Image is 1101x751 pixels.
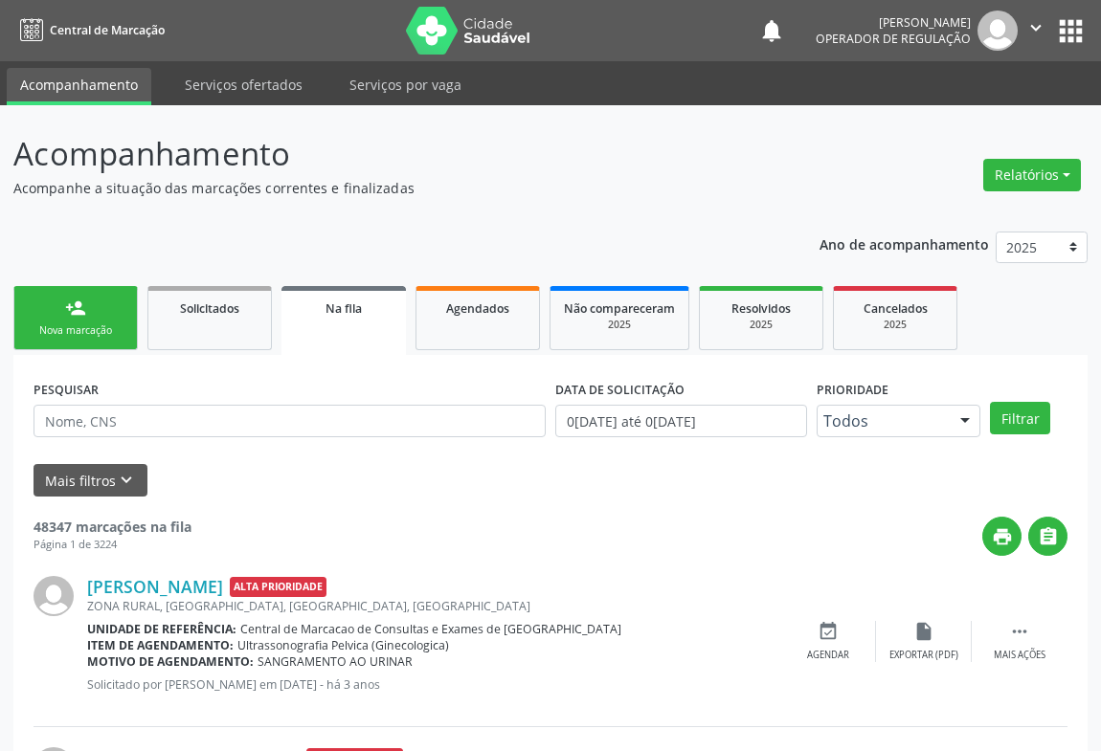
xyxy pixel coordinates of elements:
img: img [34,576,74,616]
label: PESQUISAR [34,375,99,405]
i:  [1009,621,1030,642]
input: Selecione um intervalo [555,405,807,437]
p: Acompanhe a situação das marcações correntes e finalizadas [13,178,765,198]
button:  [1018,11,1054,51]
b: Motivo de agendamento: [87,653,254,670]
a: Acompanhamento [7,68,151,105]
button: print [982,517,1022,556]
p: Ano de acompanhamento [820,232,989,255]
a: Central de Marcação [13,14,165,46]
span: Central de Marcação [50,22,165,38]
div: Agendar [807,649,849,662]
i: event_available [818,621,839,642]
div: Página 1 de 3224 [34,537,191,553]
i:  [1038,526,1059,547]
button: Relatórios [983,159,1081,191]
i: keyboard_arrow_down [116,470,137,491]
b: Unidade de referência: [87,621,236,637]
div: 2025 [713,318,809,332]
a: Serviços ofertados [171,68,316,101]
button: notifications [758,17,785,44]
a: [PERSON_NAME] [87,576,223,597]
div: 2025 [847,318,943,332]
span: Não compareceram [564,300,675,317]
span: Todos [823,411,942,431]
input: Nome, CNS [34,405,546,437]
span: Resolvidos [731,300,791,317]
span: Cancelados [864,300,928,317]
img: img [977,11,1018,51]
div: Mais ações [994,649,1045,662]
div: [PERSON_NAME] [816,14,971,31]
div: 2025 [564,318,675,332]
label: DATA DE SOLICITAÇÃO [555,375,685,405]
a: Serviços por vaga [336,68,475,101]
p: Acompanhamento [13,130,765,178]
p: Solicitado por [PERSON_NAME] em [DATE] - há 3 anos [87,676,780,693]
label: Prioridade [817,375,888,405]
strong: 48347 marcações na fila [34,518,191,536]
button: apps [1054,14,1088,48]
i: print [992,526,1013,547]
button: Filtrar [990,402,1050,434]
span: Alta Prioridade [230,577,326,597]
span: Central de Marcacao de Consultas e Exames de [GEOGRAPHIC_DATA] [240,621,621,637]
span: Agendados [446,300,509,317]
button: Mais filtroskeyboard_arrow_down [34,464,147,497]
div: Nova marcação [28,323,124,338]
span: SANGRAMENTO AO URINAR [258,653,413,670]
div: Exportar (PDF) [889,649,958,662]
span: Ultrassonografia Pelvica (Ginecologica) [237,637,449,653]
i: insert_drive_file [913,621,934,642]
b: Item de agendamento: [87,637,234,653]
div: ZONA RURAL, [GEOGRAPHIC_DATA], [GEOGRAPHIC_DATA], [GEOGRAPHIC_DATA] [87,598,780,614]
i:  [1025,17,1046,38]
span: Na fila [326,300,362,317]
span: Operador de regulação [816,31,971,47]
button:  [1028,517,1067,556]
div: person_add [65,298,86,319]
span: Solicitados [180,300,239,317]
